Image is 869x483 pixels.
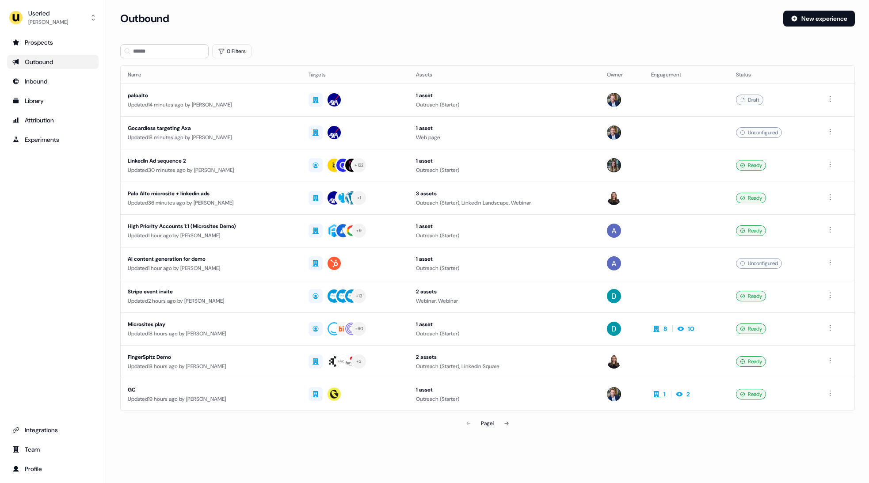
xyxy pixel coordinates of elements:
div: Updated 30 minutes ago by [PERSON_NAME] [128,166,294,175]
div: 1 asset [416,124,593,133]
div: + 3 [356,357,362,365]
div: Outreach (Starter), LinkedIn Landscape, Webinar [416,198,593,207]
div: Updated 36 minutes ago by [PERSON_NAME] [128,198,294,207]
div: Ready [736,389,766,399]
div: 2 assets [416,287,593,296]
div: Outreach (Starter) [416,395,593,403]
button: Userled[PERSON_NAME] [7,7,99,28]
img: Aaron [607,256,621,270]
th: Targets [301,66,408,84]
div: 2 assets [416,353,593,361]
div: 10 [688,324,694,333]
div: Webinar, Webinar [416,297,593,305]
div: Stripe event invite [128,287,294,296]
th: Status [729,66,818,84]
div: 1 asset [416,255,593,263]
div: Page 1 [481,419,494,428]
img: Yann [607,387,621,401]
div: Microsites play [128,320,294,329]
a: Go to prospects [7,35,99,49]
div: AI content generation for demo [128,255,294,263]
div: 1 asset [416,385,593,394]
a: Go to attribution [7,113,99,127]
div: Outreach (Starter), LinkedIn Square [416,362,593,371]
th: Owner [600,66,644,84]
a: Go to Inbound [7,74,99,88]
div: Updated 19 hours ago by [PERSON_NAME] [128,395,294,403]
div: Outreach (Starter) [416,264,593,273]
div: Palo Alto microsite + linkedin ads [128,189,294,198]
div: LinkedIn Ad sequence 2 [128,156,294,165]
img: David [607,289,621,303]
div: Updated 2 hours ago by [PERSON_NAME] [128,297,294,305]
div: Unconfigured [736,127,782,138]
div: 1 asset [416,156,593,165]
div: [PERSON_NAME] [28,18,68,27]
a: Go to experiments [7,133,99,147]
div: + 13 [356,292,363,300]
div: 8 [663,324,667,333]
div: Attribution [12,116,93,125]
div: Outbound [12,57,93,66]
div: Outreach (Starter) [416,100,593,109]
div: Updated 18 hours ago by [PERSON_NAME] [128,329,294,338]
th: Assets [409,66,600,84]
div: Updated 18 minutes ago by [PERSON_NAME] [128,133,294,142]
img: David [607,322,621,336]
div: Ready [736,323,766,334]
div: 1 asset [416,91,593,100]
div: Unconfigured [736,258,782,269]
div: Inbound [12,77,93,86]
div: Outreach (Starter) [416,329,593,338]
div: Draft [736,95,763,105]
div: Prospects [12,38,93,47]
div: 1 asset [416,222,593,231]
div: Integrations [12,426,93,434]
div: Team [12,445,93,454]
h3: Outbound [120,12,169,25]
button: 0 Filters [212,44,252,58]
div: + 122 [354,161,363,169]
div: Web page [416,133,593,142]
div: Library [12,96,93,105]
div: Userled [28,9,68,18]
div: High Priority Accounts 1:1 (Microsites Demo) [128,222,294,231]
div: Updated 18 hours ago by [PERSON_NAME] [128,362,294,371]
div: 3 assets [416,189,593,198]
div: Outreach (Starter) [416,231,593,240]
th: Engagement [644,66,729,84]
div: Ready [736,291,766,301]
div: Updated 1 hour ago by [PERSON_NAME] [128,264,294,273]
th: Name [121,66,301,84]
div: Profile [12,464,93,473]
div: Ready [736,193,766,203]
div: Ready [736,160,766,171]
div: Outreach (Starter) [416,166,593,175]
div: GC [128,385,294,394]
img: Charlotte [607,158,621,172]
div: + 9 [356,227,362,235]
img: Yann [607,93,621,107]
img: Geneviève [607,354,621,369]
div: + 60 [355,325,364,333]
a: Go to integrations [7,423,99,437]
a: Go to templates [7,94,99,108]
div: Updated 14 minutes ago by [PERSON_NAME] [128,100,294,109]
a: Go to profile [7,462,99,476]
div: paloalto [128,91,294,100]
div: + 1 [357,194,362,202]
div: Gocardless targeting Axa [128,124,294,133]
div: Updated 1 hour ago by [PERSON_NAME] [128,231,294,240]
div: 1 asset [416,320,593,329]
a: Go to outbound experience [7,55,99,69]
div: Ready [736,356,766,367]
div: 2 [686,390,690,399]
img: Geneviève [607,191,621,205]
div: Ready [736,225,766,236]
img: Yann [607,126,621,140]
div: 1 [663,390,666,399]
div: FingerSpitz Demo [128,353,294,361]
img: Aaron [607,224,621,238]
button: New experience [783,11,855,27]
div: Experiments [12,135,93,144]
